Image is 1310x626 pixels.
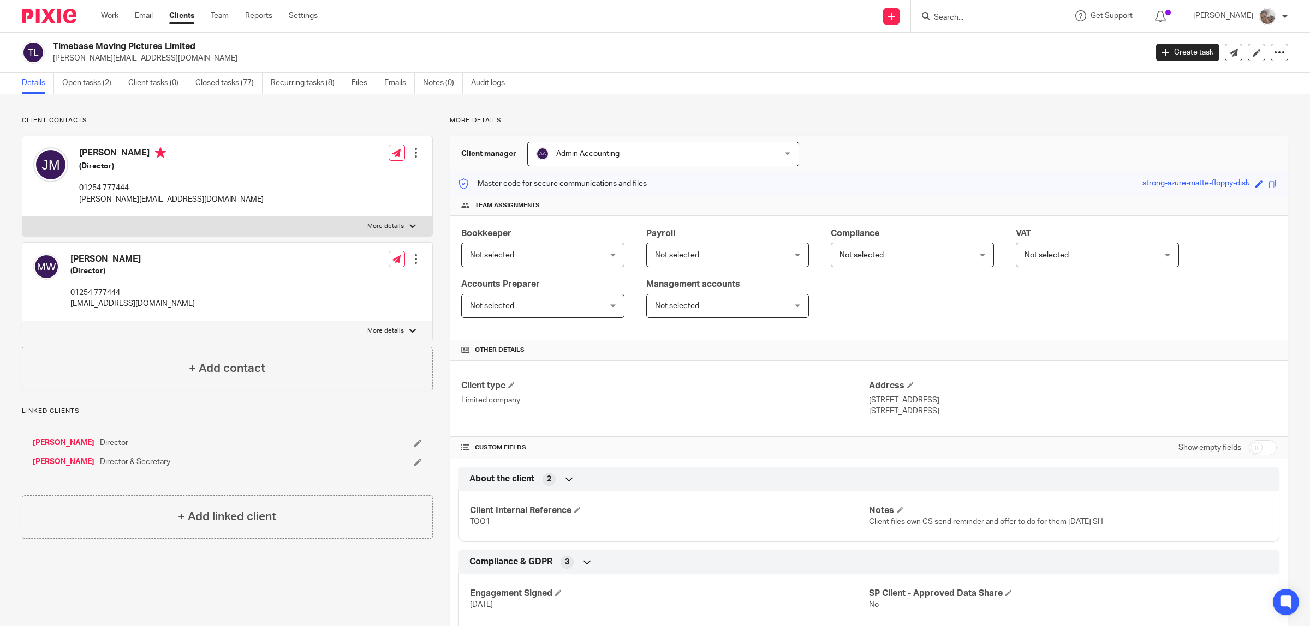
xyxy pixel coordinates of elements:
span: About the client [469,473,534,485]
a: Details [22,73,54,94]
span: Director [100,437,128,448]
a: Reports [245,10,272,21]
span: Compliance [831,229,879,238]
span: Not selected [655,251,699,259]
span: [DATE] [470,601,493,609]
a: Settings [289,10,318,21]
span: Client files own CS send reminder and offer to do for them [DATE] SH [869,518,1103,526]
a: Team [211,10,229,21]
a: Notes (0) [423,73,463,94]
p: Linked clients [22,407,433,416]
p: 01254 777444 [79,183,264,194]
img: Pixie [22,9,76,23]
span: Not selected [655,302,699,310]
a: Audit logs [471,73,513,94]
p: [STREET_ADDRESS] [869,406,1277,417]
span: Not selected [470,302,514,310]
i: Primary [155,147,166,158]
p: [STREET_ADDRESS] [869,395,1277,406]
span: Not selected [1025,251,1069,259]
h4: Address [869,380,1277,392]
a: Email [135,10,153,21]
p: Client contacts [22,116,433,125]
input: Search [933,13,1031,23]
a: Open tasks (2) [62,73,120,94]
span: 2 [547,474,551,485]
p: [PERSON_NAME][EMAIL_ADDRESS][DOMAIN_NAME] [79,194,264,205]
a: Recurring tasks (8) [271,73,343,94]
span: Director & Secretary [100,456,170,467]
p: Limited company [461,395,869,406]
h4: Engagement Signed [470,588,869,599]
span: Accounts Preparer [461,280,540,288]
span: 3 [565,557,569,568]
span: TOO1 [470,518,490,526]
h4: [PERSON_NAME] [70,254,195,265]
span: Not selected [470,251,514,259]
img: me.jpg [1259,8,1276,25]
a: Work [101,10,118,21]
h2: Timebase Moving Pictures Limited [53,41,922,52]
img: svg%3E [33,254,59,280]
a: Files [352,73,376,94]
a: Closed tasks (77) [195,73,263,94]
h4: + Add contact [189,360,265,377]
a: [PERSON_NAME] [33,437,94,448]
span: VAT [1016,229,1031,238]
span: Bookkeeper [461,229,511,238]
a: [PERSON_NAME] [33,456,94,467]
h4: Client Internal Reference [470,505,869,516]
span: Get Support [1091,12,1133,20]
h4: Notes [869,505,1268,516]
p: More details [450,116,1288,125]
h4: Client type [461,380,869,392]
span: Team assignments [475,201,540,210]
p: 01254 777444 [70,287,195,298]
h4: CUSTOM FIELDS [461,443,869,452]
h4: + Add linked client [178,508,276,525]
img: svg%3E [33,147,68,182]
p: [EMAIL_ADDRESS][DOMAIN_NAME] [70,298,195,309]
span: Not selected [839,251,884,259]
a: Emails [384,73,415,94]
h3: Client manager [461,148,516,159]
h4: [PERSON_NAME] [79,147,264,161]
div: strong-azure-matte-floppy-disk [1142,178,1249,190]
p: [PERSON_NAME][EMAIL_ADDRESS][DOMAIN_NAME] [53,53,1140,64]
h5: (Director) [79,161,264,172]
a: Clients [169,10,194,21]
img: svg%3E [536,147,549,160]
span: Compliance & GDPR [469,556,552,568]
span: Admin Accounting [556,150,620,158]
span: No [869,601,879,609]
a: Client tasks (0) [128,73,187,94]
span: Management accounts [646,280,740,288]
img: svg%3E [22,41,45,64]
p: More details [367,222,404,231]
p: Master code for secure communications and files [458,178,647,189]
p: [PERSON_NAME] [1193,10,1253,21]
h4: SP Client - Approved Data Share [869,588,1268,599]
span: Other details [475,346,525,354]
label: Show empty fields [1178,442,1241,453]
h5: (Director) [70,266,195,276]
a: Create task [1156,44,1219,61]
p: More details [367,327,404,335]
span: Payroll [646,229,675,238]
